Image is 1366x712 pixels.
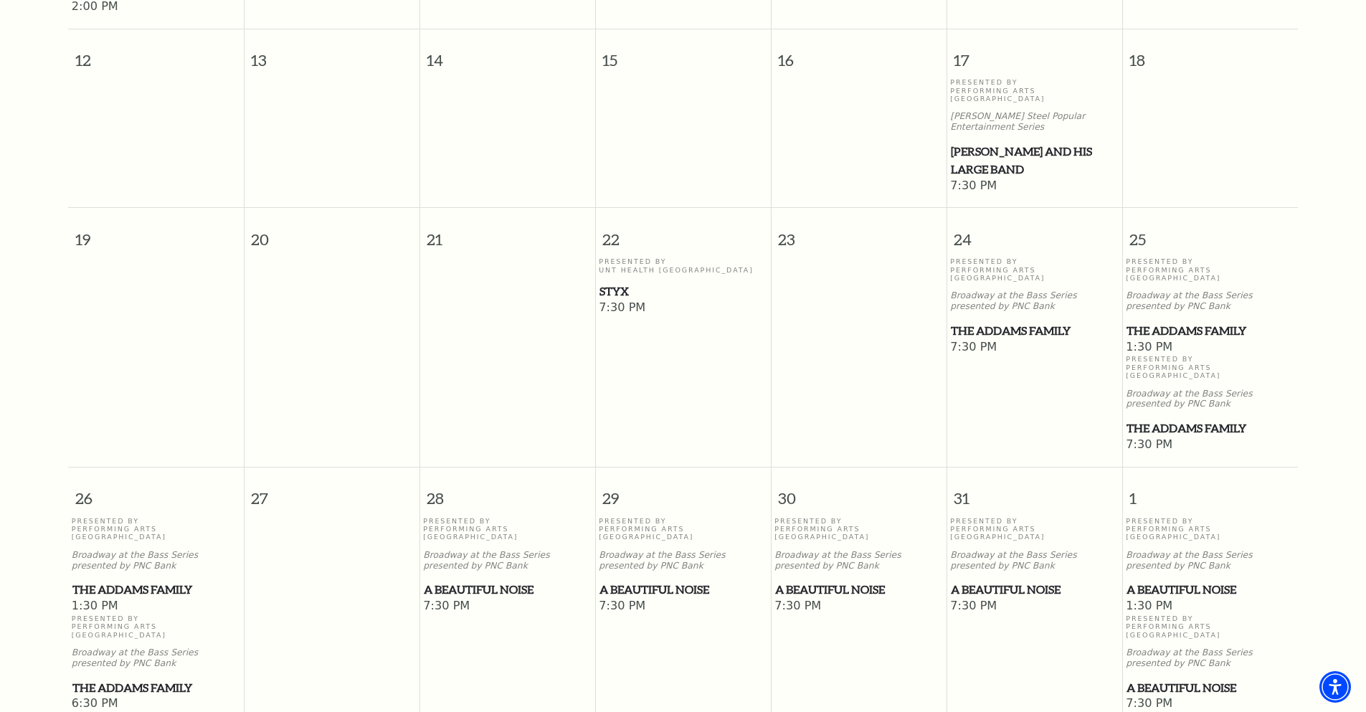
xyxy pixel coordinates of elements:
span: 13 [245,29,419,79]
p: Presented By Performing Arts [GEOGRAPHIC_DATA] [1126,257,1294,282]
a: A Beautiful Noise [950,581,1119,599]
span: 7:30 PM [423,599,592,614]
span: 7:30 PM [774,599,943,614]
a: A Beautiful Noise [1126,679,1294,697]
span: A Beautiful Noise [1127,679,1294,697]
span: 19 [68,208,244,257]
a: A Beautiful Noise [774,581,943,599]
span: A Beautiful Noise [1127,581,1294,599]
p: Presented By Performing Arts [GEOGRAPHIC_DATA] [774,517,943,541]
span: 23 [772,208,947,257]
a: The Addams Family [1126,322,1294,340]
p: Presented By Performing Arts [GEOGRAPHIC_DATA] [950,78,1119,103]
a: Styx [599,283,767,300]
span: 24 [947,208,1122,257]
span: 7:30 PM [1126,696,1294,712]
p: Presented By Performing Arts [GEOGRAPHIC_DATA] [599,517,767,541]
span: 31 [947,467,1122,517]
span: 21 [420,208,595,257]
span: The Addams Family [951,322,1118,340]
p: Broadway at the Bass Series presented by PNC Bank [1126,389,1294,410]
p: Broadway at the Bass Series presented by PNC Bank [599,550,767,571]
a: The Addams Family [950,322,1119,340]
p: Broadway at the Bass Series presented by PNC Bank [950,290,1119,312]
span: 7:30 PM [599,599,767,614]
a: Lyle Lovett and his Large Band [950,143,1119,178]
span: 6:30 PM [72,696,240,712]
span: 7:30 PM [1126,437,1294,453]
a: The Addams Family [72,679,240,697]
p: Broadway at the Bass Series presented by PNC Bank [1126,550,1294,571]
a: The Addams Family [1126,419,1294,437]
span: A Beautiful Noise [951,581,1118,599]
span: 1:30 PM [72,599,240,614]
span: Styx [599,283,767,300]
span: A Beautiful Noise [775,581,942,599]
span: 20 [245,208,419,257]
p: Broadway at the Bass Series presented by PNC Bank [72,647,240,669]
a: A Beautiful Noise [599,581,767,599]
p: Broadway at the Bass Series presented by PNC Bank [423,550,592,571]
span: A Beautiful Noise [599,581,767,599]
span: 26 [68,467,244,517]
span: The Addams Family [1127,419,1294,437]
span: The Addams Family [1127,322,1294,340]
span: 7:30 PM [950,179,1119,194]
span: 15 [596,29,771,79]
p: Presented By Performing Arts [GEOGRAPHIC_DATA] [1126,517,1294,541]
span: 22 [596,208,771,257]
p: Presented By Performing Arts [GEOGRAPHIC_DATA] [950,517,1119,541]
span: 7:30 PM [599,300,767,316]
p: Presented By Performing Arts [GEOGRAPHIC_DATA] [1126,614,1294,639]
p: Broadway at the Bass Series presented by PNC Bank [1126,647,1294,669]
p: [PERSON_NAME] Steel Popular Entertainment Series [950,111,1119,133]
span: 16 [772,29,947,79]
span: A Beautiful Noise [424,581,591,599]
span: 12 [68,29,244,79]
span: 17 [947,29,1122,79]
a: The Addams Family [72,581,240,599]
span: 28 [420,467,595,517]
span: 1:30 PM [1126,599,1294,614]
span: 7:30 PM [950,599,1119,614]
p: Broadway at the Bass Series presented by PNC Bank [1126,290,1294,312]
a: A Beautiful Noise [423,581,592,599]
span: 27 [245,467,419,517]
p: Presented By Performing Arts [GEOGRAPHIC_DATA] [950,257,1119,282]
p: Broadway at the Bass Series presented by PNC Bank [72,550,240,571]
span: 25 [1123,208,1299,257]
span: 29 [596,467,771,517]
p: Presented By Performing Arts [GEOGRAPHIC_DATA] [72,517,240,541]
p: Broadway at the Bass Series presented by PNC Bank [950,550,1119,571]
span: [PERSON_NAME] and his Large Band [951,143,1118,178]
span: 14 [420,29,595,79]
div: Accessibility Menu [1319,671,1351,703]
span: 7:30 PM [950,340,1119,356]
p: Presented By UNT Health [GEOGRAPHIC_DATA] [599,257,767,274]
p: Presented By Performing Arts [GEOGRAPHIC_DATA] [1126,355,1294,379]
span: 1 [1123,467,1299,517]
a: A Beautiful Noise [1126,581,1294,599]
p: Presented By Performing Arts [GEOGRAPHIC_DATA] [423,517,592,541]
span: 1:30 PM [1126,340,1294,356]
p: Broadway at the Bass Series presented by PNC Bank [774,550,943,571]
p: Presented By Performing Arts [GEOGRAPHIC_DATA] [72,614,240,639]
span: 30 [772,467,947,517]
span: 18 [1123,29,1299,79]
